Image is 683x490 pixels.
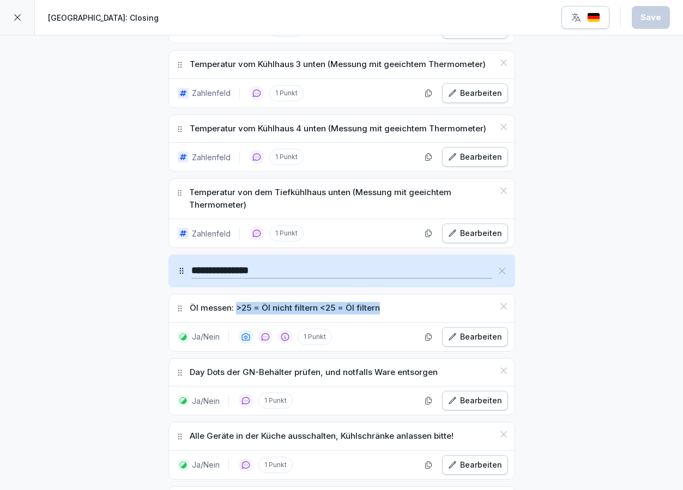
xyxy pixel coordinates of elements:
p: Zahlenfeld [192,228,231,239]
div: Bearbeiten [448,151,502,163]
p: Ja/Nein [192,331,220,342]
p: Zahlenfeld [192,87,231,99]
button: Bearbeiten [442,223,508,243]
p: [GEOGRAPHIC_DATA]: Closing [48,12,159,23]
p: 1 Punkt [269,149,304,165]
p: Temperatur von dem Tiefkühlhaus unten (Messung mit geeichtem Thermometer) [189,186,494,211]
button: Bearbeiten [442,147,508,167]
button: Bearbeiten [442,455,508,475]
p: Ja/Nein [192,395,220,407]
p: Öl messen: >25 = Öl nicht filtern <25 = Öl filtern [190,302,380,314]
div: Bearbeiten [448,395,502,407]
p: 1 Punkt [269,225,304,241]
p: Zahlenfeld [192,152,231,163]
p: 1 Punkt [298,329,332,345]
p: Day Dots der GN-Behälter prüfen, und notfalls Ware entsorgen [190,366,438,379]
p: 1 Punkt [269,85,304,101]
button: Bearbeiten [442,327,508,347]
p: 1 Punkt [258,457,293,473]
button: Bearbeiten [442,83,508,103]
div: Bearbeiten [448,331,502,343]
div: Bearbeiten [448,87,502,99]
img: de.svg [587,13,600,23]
button: Save [632,6,670,29]
p: 1 Punkt [258,392,293,409]
div: Bearbeiten [448,459,502,471]
button: Bearbeiten [442,391,508,410]
p: Temperatur vom Kühlhaus 4 unten (Messung mit geeichtem Thermometer) [190,123,486,135]
div: Save [640,11,661,23]
p: Ja/Nein [192,459,220,470]
p: Temperatur vom Kühlhaus 3 unten (Messung mit geeichtem Thermometer) [190,58,486,71]
div: Bearbeiten [448,227,502,239]
p: Alle Geräte in der Küche ausschalten, Kühlschränke anlassen bitte! [190,430,454,443]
